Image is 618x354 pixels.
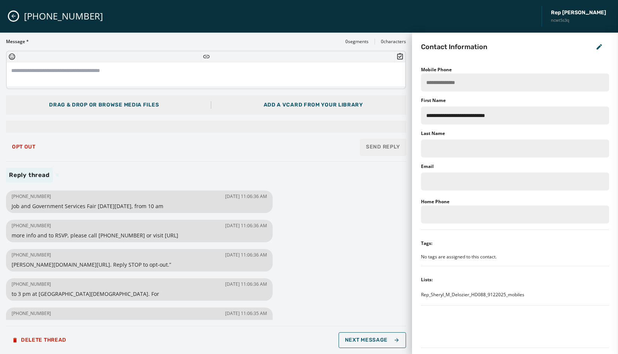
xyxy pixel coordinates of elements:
label: First Name [421,97,446,103]
label: Last Name [421,130,445,136]
div: Lists: [421,277,433,283]
label: Email [421,163,434,169]
div: Add a vCard from your library [264,101,363,109]
span: [DATE] 11:06:36 AM [225,223,267,229]
label: Home Phone [421,198,449,205]
label: Mobile Phone [421,66,452,73]
span: [PERSON_NAME][DOMAIN_NAME][URL]. Reply STOP to opt-out.” [12,261,267,268]
button: Insert Survey [396,53,404,60]
div: No tags are assigned to this contact. [421,254,609,260]
span: Rep_Sheryl_M_Delozier_HD088_9122025_mobiles [421,292,524,298]
button: Insert Short Link [203,53,210,60]
span: 0 characters [381,39,406,45]
span: [DATE] 11:06:36 AM [225,193,267,199]
span: Next Message [345,337,400,343]
span: [DATE] 11:06:36 AM [225,252,267,258]
span: Questioned “Hi! This is Rep. [PERSON_NAME]. You’re invited to my [12,319,267,327]
span: Send Reply [366,143,400,151]
span: Job and Government Services Fair [DATE][DATE], from 10 am [12,202,267,210]
span: [DATE] 11:06:35 AM [225,310,267,316]
span: Rep [PERSON_NAME] [551,9,606,16]
span: 0 segments [345,39,369,45]
span: more info and to RSVP, please call [PHONE_NUMBER] or visit [URL] [12,232,267,239]
span: to 3 pm at [GEOGRAPHIC_DATA][DEMOGRAPHIC_DATA]. For [12,290,267,298]
span: [DATE] 11:06:36 AM [225,281,267,287]
div: Tags: [421,240,432,246]
span: Drag & Drop or browse media files [49,102,159,108]
button: Next Message [339,332,406,348]
button: Send Reply [360,139,406,155]
h2: Contact Information [421,42,487,52]
span: ncwt5s3q [551,17,606,24]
